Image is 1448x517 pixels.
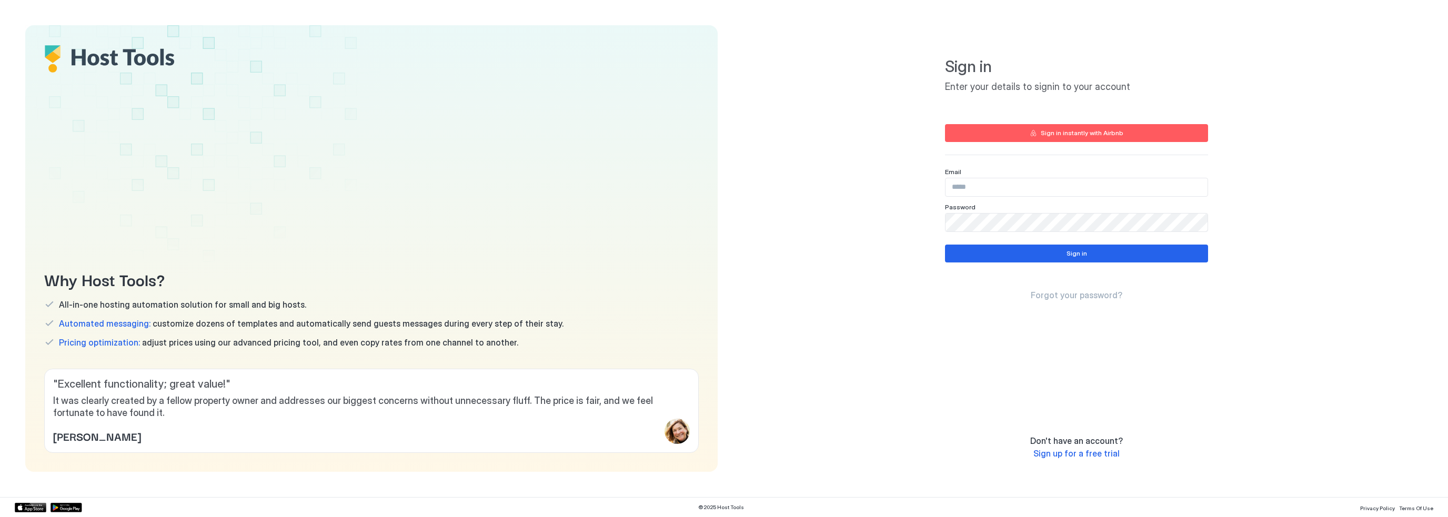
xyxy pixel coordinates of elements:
[1041,128,1123,138] div: Sign in instantly with Airbnb
[59,337,140,348] span: Pricing optimization:
[945,81,1208,93] span: Enter your details to signin to your account
[1399,502,1433,513] a: Terms Of Use
[1031,290,1122,301] a: Forgot your password?
[945,245,1208,262] button: Sign in
[53,428,141,444] span: [PERSON_NAME]
[665,419,690,444] div: profile
[945,124,1208,142] button: Sign in instantly with Airbnb
[15,503,46,512] a: App Store
[53,378,690,391] span: " Excellent functionality; great value! "
[1360,502,1395,513] a: Privacy Policy
[59,337,518,348] span: adjust prices using our advanced pricing tool, and even copy rates from one channel to another.
[1399,505,1433,511] span: Terms Of Use
[945,57,1208,77] span: Sign in
[53,395,690,419] span: It was clearly created by a fellow property owner and addresses our biggest concerns without unne...
[698,504,744,511] span: © 2025 Host Tools
[945,168,961,176] span: Email
[1067,249,1087,258] div: Sign in
[1031,290,1122,300] span: Forgot your password?
[1033,448,1120,459] a: Sign up for a free trial
[1030,435,1123,446] span: Don't have an account?
[59,299,306,310] span: All-in-one hosting automation solution for small and big hosts.
[59,318,150,329] span: Automated messaging:
[44,267,699,291] span: Why Host Tools?
[59,318,564,329] span: customize dozens of templates and automatically send guests messages during every step of their s...
[945,203,976,211] span: Password
[946,214,1208,231] input: Input Field
[51,503,82,512] a: Google Play Store
[1360,505,1395,511] span: Privacy Policy
[946,178,1208,196] input: Input Field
